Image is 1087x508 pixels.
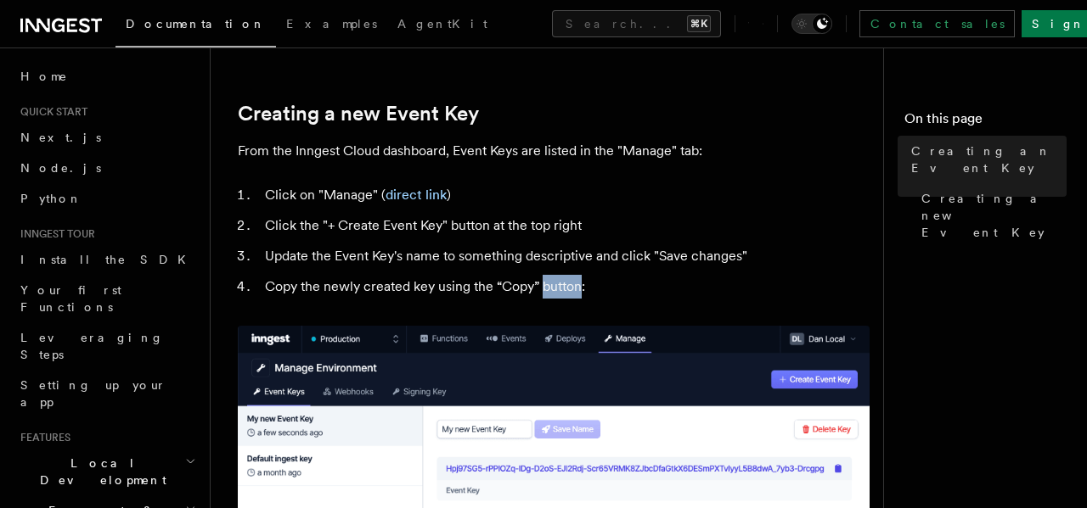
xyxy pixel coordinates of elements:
a: Creating an Event Key [904,136,1067,183]
a: Python [14,183,200,214]
span: Creating an Event Key [911,142,1067,176]
a: Creating a new Event Key [238,102,479,126]
span: Features [14,431,70,444]
p: From the Inngest Cloud dashboard, Event Keys are listed in the "Manage" tab: [238,139,870,163]
span: Install the SDK [20,253,196,266]
span: Inngest tour [14,227,95,241]
span: Your first Functions [20,283,121,314]
a: Examples [276,5,387,46]
span: Documentation [126,17,266,31]
h4: On this page [904,109,1067,136]
a: Creating a new Event Key [915,183,1067,248]
span: Next.js [20,131,101,144]
a: Node.js [14,153,200,183]
button: Local Development [14,448,200,495]
a: Home [14,61,200,92]
a: Install the SDK [14,244,200,275]
li: Copy the newly created key using the “Copy” button: [260,275,870,299]
li: Click on "Manage" ( ) [260,183,870,207]
span: AgentKit [397,17,487,31]
a: Documentation [115,5,276,47]
li: Update the Event Key's name to something descriptive and click "Save changes" [260,244,870,268]
button: Search...⌘K [552,10,721,37]
span: Local Development [14,455,185,488]
a: Next.js [14,122,200,153]
a: Your first Functions [14,275,200,322]
kbd: ⌘K [687,15,711,32]
li: Click the "+ Create Event Key" button at the top right [260,214,870,237]
span: Creating a new Event Key [921,190,1067,241]
span: Leveraging Steps [20,331,164,361]
span: Examples [286,17,377,31]
span: Home [20,68,68,85]
a: Leveraging Steps [14,322,200,370]
a: Contact sales [859,10,1015,37]
span: Quick start [14,105,87,119]
a: AgentKit [387,5,498,46]
span: Setting up your app [20,378,166,409]
button: Toggle dark mode [791,14,832,34]
a: direct link [386,187,447,203]
span: Node.js [20,161,101,175]
a: Setting up your app [14,370,200,417]
span: Python [20,192,82,205]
